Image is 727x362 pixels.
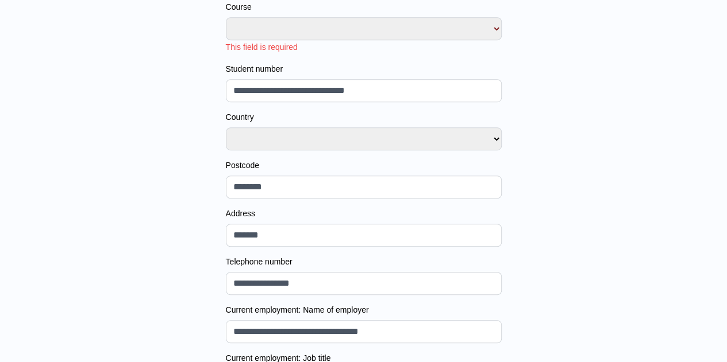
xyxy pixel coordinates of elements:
label: Telephone number [226,256,502,267]
label: Address [226,208,502,219]
label: Postcode [226,159,502,171]
label: Student number [226,63,502,75]
label: Current employment: Name of employer [226,304,502,316]
span: This field is required [226,42,298,52]
label: Country [226,111,502,123]
label: Course [226,1,502,13]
